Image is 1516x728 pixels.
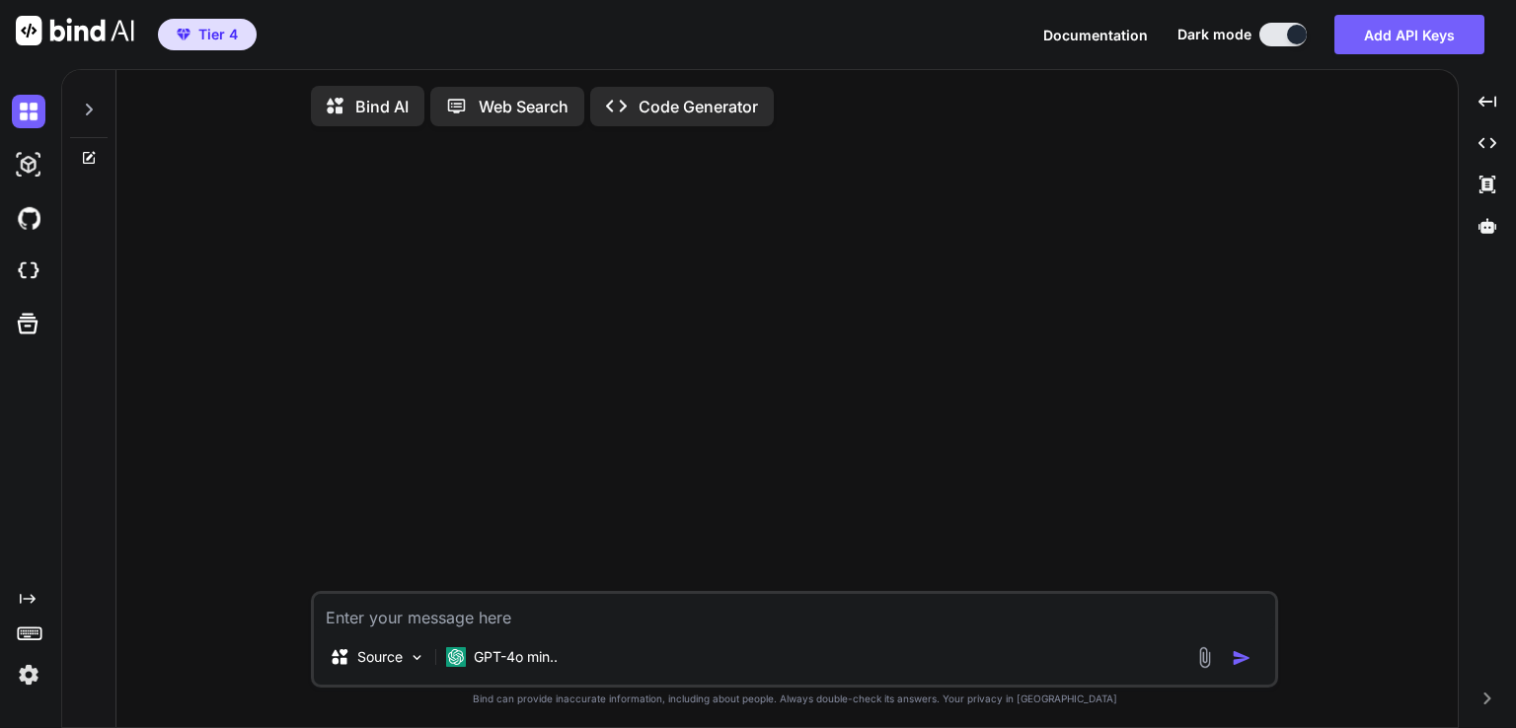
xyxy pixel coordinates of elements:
[479,95,568,118] p: Web Search
[12,658,45,692] img: settings
[1334,15,1484,54] button: Add API Keys
[1043,25,1148,45] button: Documentation
[1232,648,1251,668] img: icon
[639,95,758,118] p: Code Generator
[12,148,45,182] img: darkAi-studio
[12,95,45,128] img: darkChat
[474,647,558,667] p: GPT-4o min..
[1043,27,1148,43] span: Documentation
[1193,646,1216,669] img: attachment
[446,647,466,667] img: GPT-4o mini
[12,201,45,235] img: githubDark
[357,647,403,667] p: Source
[409,649,425,666] img: Pick Models
[311,692,1278,706] p: Bind can provide inaccurate information, including about people. Always double-check its answers....
[158,19,257,50] button: premiumTier 4
[177,29,190,40] img: premium
[12,255,45,288] img: cloudideIcon
[198,25,238,44] span: Tier 4
[355,95,409,118] p: Bind AI
[16,16,134,45] img: Bind AI
[1177,25,1251,44] span: Dark mode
